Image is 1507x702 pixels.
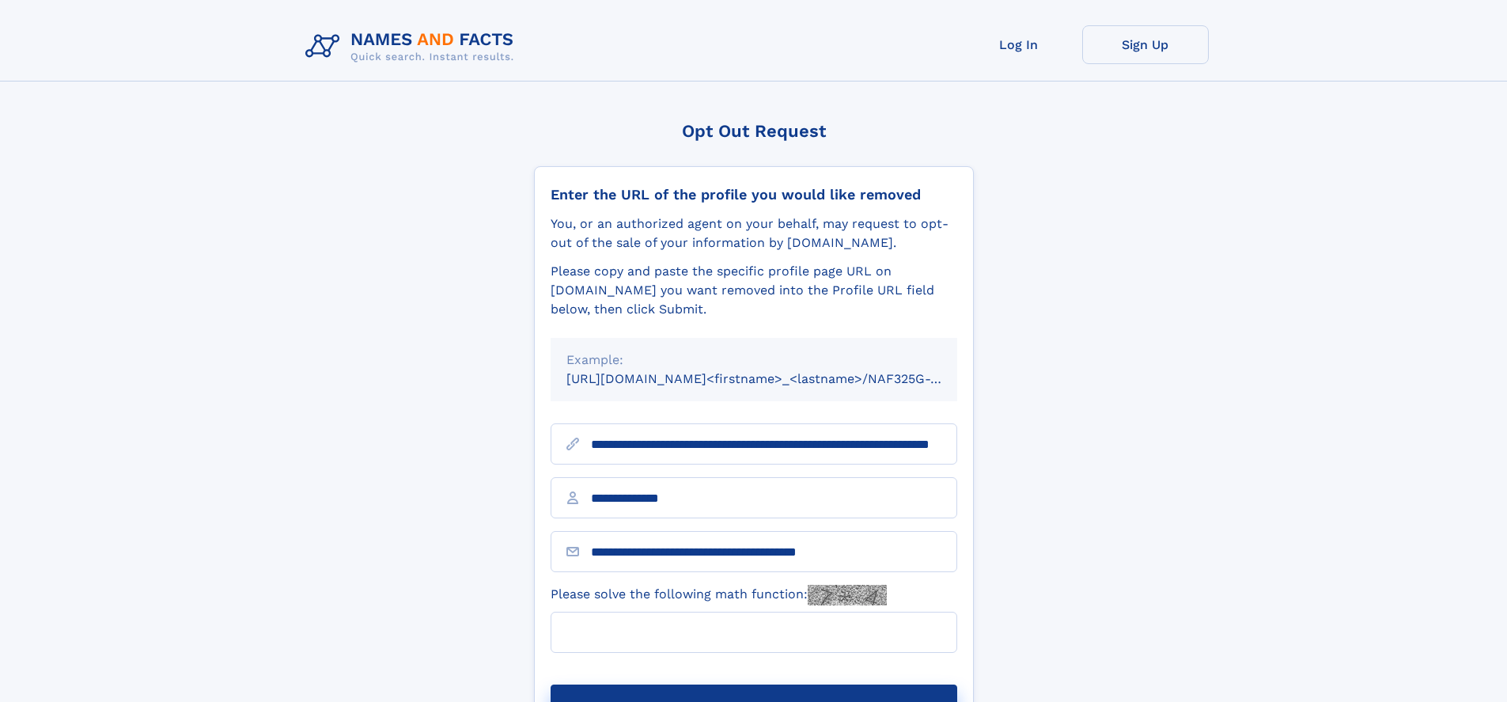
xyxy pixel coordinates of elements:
[551,214,957,252] div: You, or an authorized agent on your behalf, may request to opt-out of the sale of your informatio...
[299,25,527,68] img: Logo Names and Facts
[566,351,941,370] div: Example:
[1082,25,1209,64] a: Sign Up
[551,262,957,319] div: Please copy and paste the specific profile page URL on [DOMAIN_NAME] you want removed into the Pr...
[551,186,957,203] div: Enter the URL of the profile you would like removed
[956,25,1082,64] a: Log In
[566,371,987,386] small: [URL][DOMAIN_NAME]<firstname>_<lastname>/NAF325G-xxxxxxxx
[534,121,974,141] div: Opt Out Request
[551,585,887,605] label: Please solve the following math function:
